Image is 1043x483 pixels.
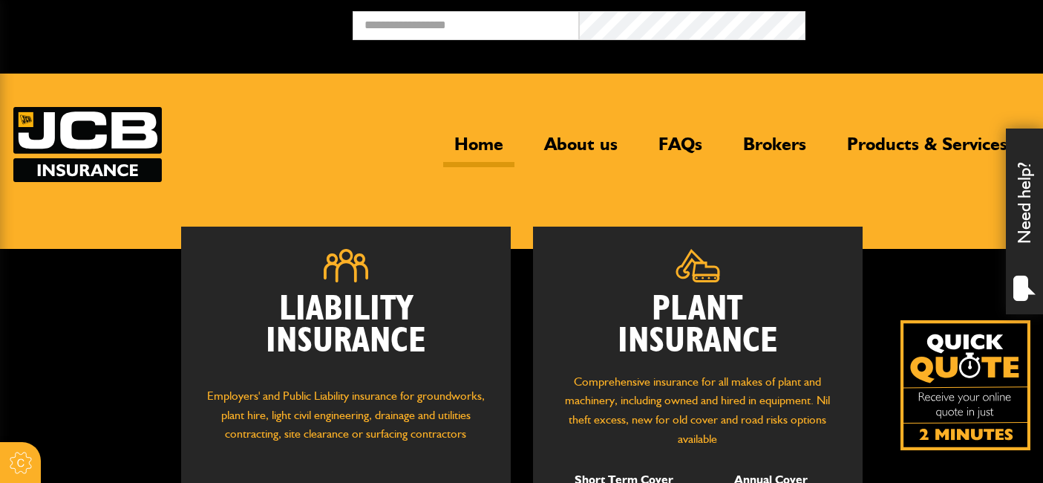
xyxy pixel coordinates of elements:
a: Products & Services [836,133,1019,167]
a: Get your insurance quote isn just 2-minutes [900,320,1030,450]
h2: Liability Insurance [203,294,488,372]
p: Comprehensive insurance for all makes of plant and machinery, including owned and hired in equipm... [555,372,840,448]
a: About us [533,133,629,167]
a: FAQs [647,133,713,167]
h2: Plant Insurance [555,294,840,357]
img: Quick Quote [900,320,1030,450]
img: JCB Insurance Services logo [13,107,162,182]
div: Need help? [1006,129,1043,314]
a: JCB Insurance Services [13,107,162,182]
button: Broker Login [805,11,1032,34]
a: Brokers [732,133,817,167]
a: Home [443,133,514,167]
p: Employers' and Public Liability insurance for groundworks, plant hire, light civil engineering, d... [203,386,488,458]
